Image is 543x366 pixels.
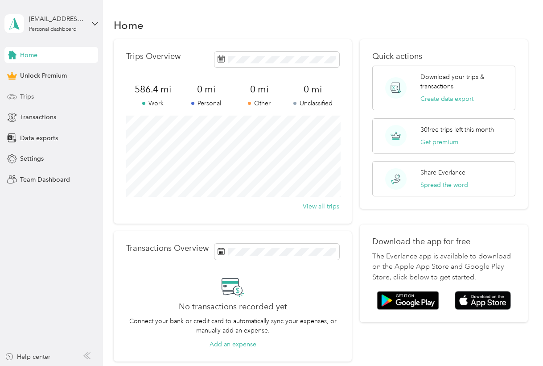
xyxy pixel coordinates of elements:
iframe: Everlance-gr Chat Button Frame [493,316,543,366]
button: Create data export [420,94,473,104]
p: Transactions Overview [126,244,209,253]
button: View all trips [303,202,339,211]
img: Google play [377,291,439,310]
p: Share Everlance [420,168,465,177]
button: Add an expense [210,340,256,349]
span: 0 mi [286,83,340,96]
span: 586.4 mi [126,83,180,96]
p: Connect your bank or credit card to automatically sync your expenses, or manually add an expense. [126,316,339,335]
h1: Home [114,21,144,30]
button: Spread the word [420,180,468,190]
button: Get premium [420,137,458,147]
span: 0 mi [233,83,286,96]
p: Personal [180,99,233,108]
span: Home [20,50,37,60]
span: Data exports [20,133,58,143]
div: [EMAIL_ADDRESS][DOMAIN_NAME] [29,14,85,24]
button: Help center [5,352,50,362]
img: App store [455,291,511,310]
span: Settings [20,154,44,163]
p: Unclassified [286,99,340,108]
p: Other [233,99,286,108]
p: 30 free trips left this month [420,125,494,134]
p: Download the app for free [372,237,515,246]
span: 0 mi [180,83,233,96]
p: Trips Overview [126,52,181,61]
div: Personal dashboard [29,27,77,32]
span: Unlock Premium [20,71,67,80]
p: Quick actions [372,52,515,61]
p: Work [126,99,180,108]
p: The Everlance app is available to download on the Apple App Store and Google Play Store, click be... [372,251,515,283]
span: Team Dashboard [20,175,70,184]
span: Trips [20,92,34,101]
h2: No transactions recorded yet [179,302,287,312]
p: Download your trips & transactions [420,72,508,91]
span: Transactions [20,112,56,122]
